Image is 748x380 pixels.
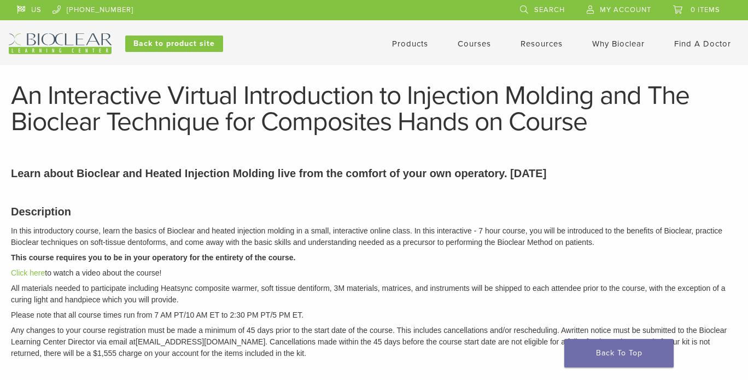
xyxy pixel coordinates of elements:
p: Learn about Bioclear and Heated Injection Molding live from the comfort of your own operatory. [D... [11,165,737,182]
em: written notice must be submitted to the Bioclear Learning Center Director via email at [EMAIL_ADD... [11,326,727,358]
a: Resources [521,39,563,49]
p: Please note that all course times run from 7 AM PT/10 AM ET to 2:30 PM PT/5 PM ET. [11,309,737,321]
h3: Description [11,203,737,220]
strong: This course requires you to be in your operatory for the entirety of the course. [11,253,295,262]
p: to watch a video about the course! [11,267,737,279]
a: Find A Doctor [674,39,731,49]
a: Click here [11,268,45,277]
img: Bioclear [9,33,112,54]
a: Back To Top [564,339,674,367]
a: Products [392,39,428,49]
span: Any changes to your course registration must be made a minimum of 45 days prior to the start date... [11,326,566,335]
a: Courses [458,39,491,49]
a: Why Bioclear [592,39,645,49]
span: My Account [600,5,651,14]
span: 0 items [691,5,720,14]
p: In this introductory course, learn the basics of Bioclear and heated injection molding in a small... [11,225,737,248]
span: Search [534,5,565,14]
a: Back to product site [125,36,223,52]
p: All materials needed to participate including Heatsync composite warmer, soft tissue dentiform, 3... [11,283,737,306]
h1: An Interactive Virtual Introduction to Injection Molding and The Bioclear Technique for Composite... [11,83,737,135]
